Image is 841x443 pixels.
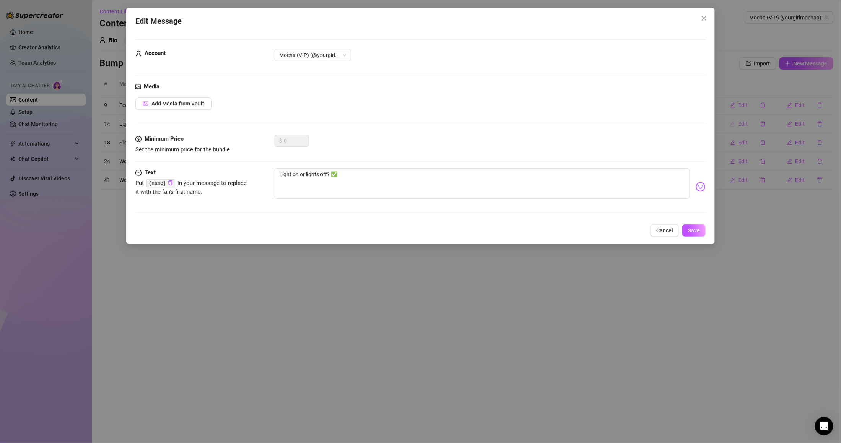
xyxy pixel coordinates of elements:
[135,49,142,58] span: user
[145,135,184,142] strong: Minimum Price
[650,224,679,237] button: Cancel
[656,227,673,234] span: Cancel
[135,146,230,153] span: Set the minimum price for the bundle
[275,168,690,199] textarea: Light on or lights off? ✅
[135,168,142,177] span: message
[151,101,204,107] span: Add Media from Vault
[682,224,706,237] button: Save
[135,135,142,144] span: dollar
[143,101,148,106] span: picture
[145,50,166,57] strong: Account
[698,12,710,24] button: Close
[144,83,159,90] strong: Media
[135,15,182,27] span: Edit Message
[696,182,706,192] img: svg%3e
[701,15,707,21] span: close
[279,49,346,61] span: Mocha (VIP) (@yourgirlmochaa)
[168,180,172,185] span: copy
[168,180,172,186] button: Click to Copy
[146,179,175,187] code: {name}
[145,169,156,176] strong: Text
[688,227,700,234] span: Save
[698,15,710,21] span: Close
[135,82,141,91] span: picture
[135,97,212,110] button: Add Media from Vault
[815,417,833,435] div: Open Intercom Messenger
[135,180,247,196] span: Put in your message to replace it with the fan's first name.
